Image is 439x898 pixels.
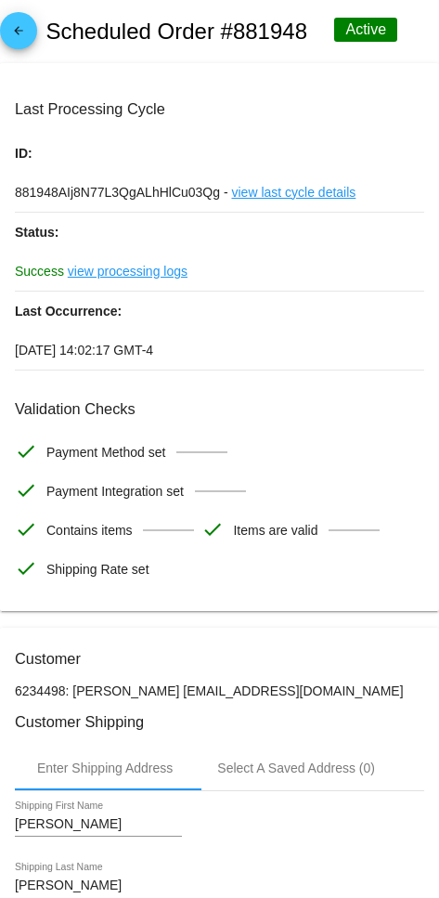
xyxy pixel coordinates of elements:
mat-icon: check [15,440,37,462]
span: Payment Integration set [46,472,184,511]
h3: Validation Checks [15,400,424,418]
span: Items are valid [233,511,317,550]
span: Contains items [46,511,133,550]
mat-icon: check [15,518,37,540]
span: Success [15,264,64,279]
mat-icon: arrow_back [7,24,30,46]
h3: Customer [15,650,424,668]
mat-icon: check [201,518,224,540]
input: Shipping Last Name [15,878,182,893]
div: Select A Saved Address (0) [217,761,375,775]
span: [DATE] 14:02:17 GMT-4 [15,343,153,358]
p: Status: [15,213,424,252]
h3: Customer Shipping [15,713,424,731]
div: Enter Shipping Address [37,761,173,775]
a: view processing logs [68,252,187,291]
span: 881948AIj8N77L3QgALhHlCu03Qg - [15,185,228,200]
mat-icon: check [15,479,37,501]
h3: Last Processing Cycle [15,100,424,118]
span: Shipping Rate set [46,550,149,589]
p: Last Occurrence: [15,292,424,331]
span: Payment Method set [46,433,165,472]
p: ID: [15,134,424,173]
p: 6234498: [PERSON_NAME] [EMAIL_ADDRESS][DOMAIN_NAME] [15,683,424,698]
h2: Scheduled Order #881948 [45,19,307,45]
div: Active [334,18,397,42]
input: Shipping First Name [15,817,182,832]
mat-icon: check [15,557,37,579]
a: view last cycle details [232,173,356,212]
